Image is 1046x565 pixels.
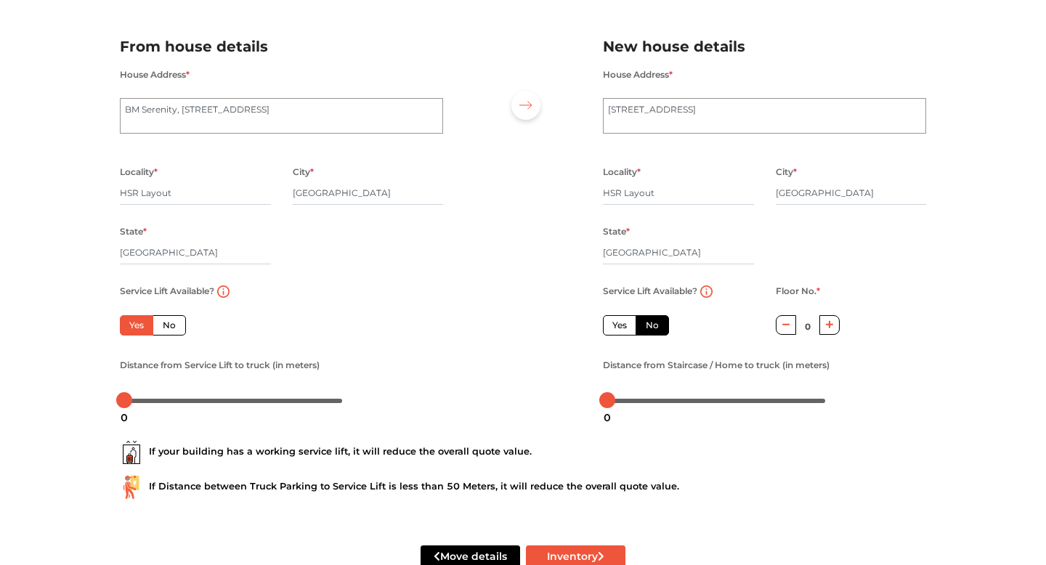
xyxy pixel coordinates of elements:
label: Service Lift Available? [603,282,697,301]
label: Locality [603,163,641,182]
h2: From house details [120,35,443,59]
img: ... [120,476,143,499]
label: City [293,163,314,182]
h2: New house details [603,35,926,59]
label: Distance from Staircase / Home to truck (in meters) [603,356,830,375]
img: ... [120,441,143,464]
label: House Address [603,65,673,84]
label: Floor No. [776,282,820,301]
label: Yes [603,315,636,336]
textarea: [STREET_ADDRESS] [603,98,926,134]
div: 0 [598,405,617,430]
div: 0 [115,405,134,430]
label: Service Lift Available? [120,282,214,301]
div: If Distance between Truck Parking to Service Lift is less than 50 Meters, it will reduce the over... [120,476,926,499]
label: No [636,315,669,336]
label: City [776,163,797,182]
label: House Address [120,65,190,84]
label: Distance from Service Lift to truck (in meters) [120,356,320,375]
label: Yes [120,315,153,336]
label: No [153,315,186,336]
label: State [120,222,147,241]
label: State [603,222,630,241]
textarea: BM Serenity, [STREET_ADDRESS] [120,98,443,134]
label: Locality [120,163,158,182]
div: If your building has a working service lift, it will reduce the overall quote value. [120,441,926,464]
